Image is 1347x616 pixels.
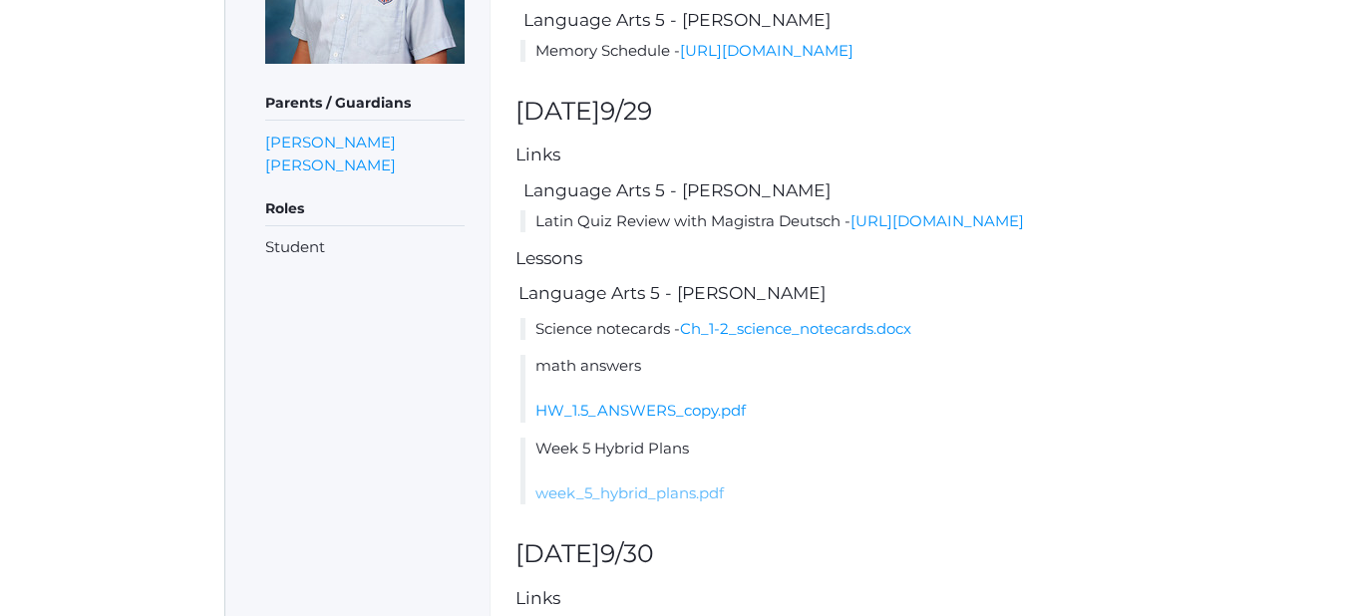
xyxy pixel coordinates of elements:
a: [PERSON_NAME] [265,154,396,176]
h5: Parents / Guardians [265,87,465,121]
a: [URL][DOMAIN_NAME] [680,41,853,60]
a: Ch_1-2_science_notecards.docx [680,319,911,338]
a: week_5_hybrid_plans.pdf [535,483,724,502]
h5: Roles [265,192,465,226]
a: [PERSON_NAME] [265,131,396,154]
a: [URL][DOMAIN_NAME] [850,211,1024,230]
span: 9/30 [600,538,654,568]
span: 9/29 [600,96,652,126]
a: HW_1.5_ANSWERS_copy.pdf [535,401,746,420]
li: Student [265,236,465,259]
